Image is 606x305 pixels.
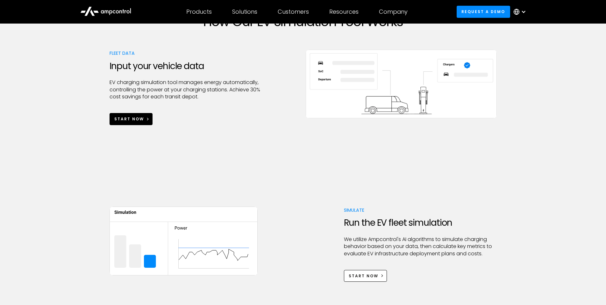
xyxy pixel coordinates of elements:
h2: How Our EV Simulation Tool Works [110,14,497,29]
div: Solutions [232,8,257,15]
a: Start Now [110,113,153,125]
a: Start Now [344,270,387,282]
img: Ampcontrol EV charging simulation tool manages energy [306,50,497,118]
div: Customers [278,8,309,15]
div: Resources [329,8,359,15]
div: Products [186,8,212,15]
div: Fleet Data [110,50,262,57]
a: Request a demo [457,6,510,18]
p: EV charging simulation tool manages energy automatically, controlling the power at your charging ... [110,79,262,100]
div: Company [379,8,408,15]
div: Start Now [349,273,378,279]
div: Simulate [344,207,497,214]
h3: Input your vehicle data [110,61,262,72]
div: Start Now [114,116,144,122]
p: We utilize Ampcontrol's AI algorithms to simulate charging behavior based on your data, then calc... [344,236,497,257]
img: Ampcontrol Simulation EV infrastructure deployment plans graph [110,207,258,275]
h3: Run the EV fleet simulation [344,217,497,228]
